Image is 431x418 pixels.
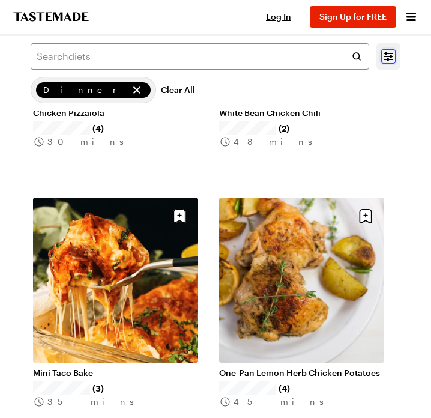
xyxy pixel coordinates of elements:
a: Chicken Pizzaiola [33,108,198,118]
button: Save recipe [168,205,191,228]
button: Open menu [403,9,419,25]
span: Sign Up for FREE [319,11,387,22]
button: Save recipe [354,205,377,228]
a: Mini Taco Bake [33,368,198,378]
a: White Bean Chicken Chili [219,108,384,118]
span: Dinner [43,83,128,97]
button: Mobile filters [381,49,396,64]
button: Clear All [161,77,195,103]
span: Clear All [161,84,195,96]
a: One-Pan Lemon Herb Chicken Potatoes [219,368,384,378]
button: remove Dinner [130,83,143,97]
button: Sign Up for FREE [310,6,396,28]
span: Log In [266,11,291,22]
a: To Tastemade Home Page [12,12,90,22]
button: Log In [255,11,303,23]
